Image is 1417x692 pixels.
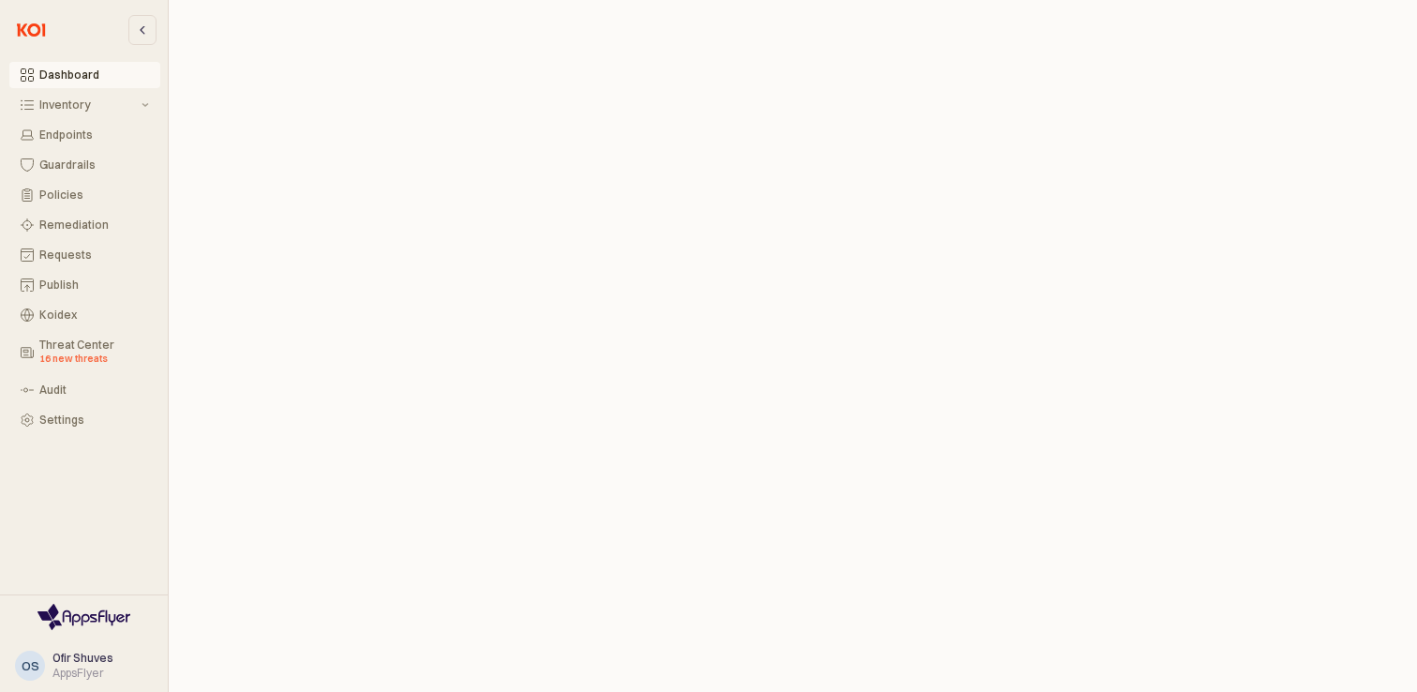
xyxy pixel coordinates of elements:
div: Endpoints [39,128,149,142]
button: Publish [9,272,160,298]
div: Inventory [39,98,138,112]
div: Audit [39,384,149,397]
div: Dashboard [39,68,149,82]
button: Inventory [9,92,160,118]
button: Remediation [9,212,160,238]
div: Koidex [39,308,149,322]
button: Koidex [9,302,160,328]
div: Remediation [39,218,149,232]
div: Policies [39,188,149,202]
div: OS [22,656,39,675]
span: Ofir Shuves [52,651,113,665]
button: Guardrails [9,152,160,178]
div: Publish [39,278,149,292]
button: Requests [9,242,160,268]
button: Audit [9,377,160,403]
button: Policies [9,182,160,208]
button: OS [15,651,45,681]
button: Threat Center [9,332,160,373]
div: Guardrails [39,158,149,172]
div: Threat Center [39,338,149,367]
div: 16 new threats [39,352,149,367]
button: Settings [9,407,160,433]
div: Settings [39,414,149,427]
div: AppsFlyer [52,666,113,681]
div: Requests [39,248,149,262]
button: Endpoints [9,122,160,148]
button: Dashboard [9,62,160,88]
